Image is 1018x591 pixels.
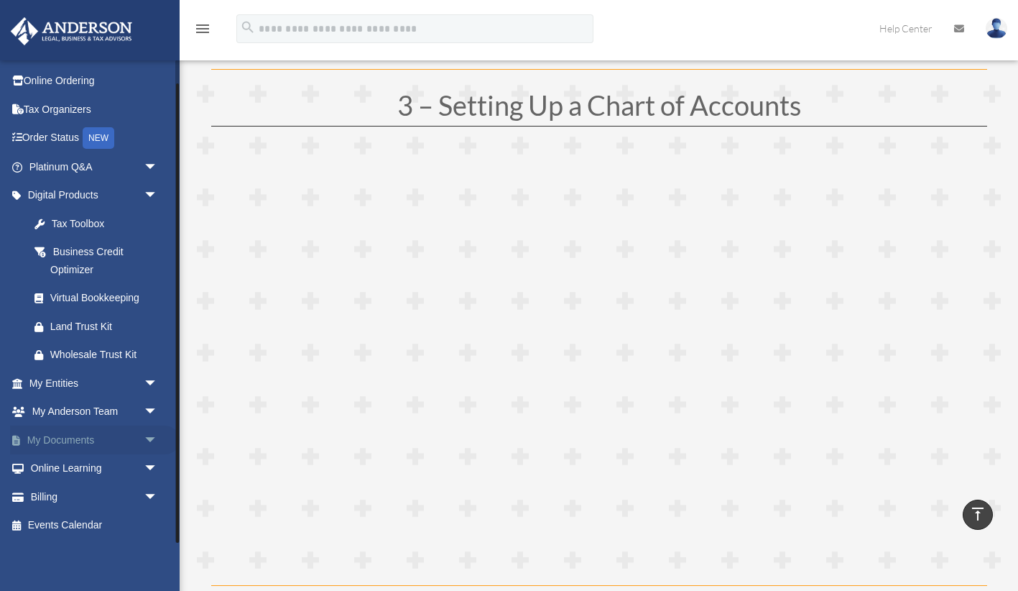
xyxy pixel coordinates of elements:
[10,152,180,181] a: Platinum Q&Aarrow_drop_down
[10,398,180,426] a: My Anderson Teamarrow_drop_down
[194,20,211,37] i: menu
[211,148,987,585] iframe: Video 3 - Setting Up a Chart of Accounts
[144,454,172,484] span: arrow_drop_down
[50,215,162,233] div: Tax Toolbox
[144,181,172,211] span: arrow_drop_down
[144,482,172,512] span: arrow_drop_down
[144,398,172,427] span: arrow_drop_down
[963,500,993,530] a: vertical_align_top
[20,341,180,370] a: Wholesale Trust Kit
[211,91,987,126] h1: 3 – Setting Up a Chart of Accounts
[10,369,180,398] a: My Entitiesarrow_drop_down
[20,284,172,313] a: Virtual Bookkeeping
[10,67,180,96] a: Online Ordering
[6,17,136,45] img: Anderson Advisors Platinum Portal
[20,238,180,284] a: Business Credit Optimizer
[83,127,114,149] div: NEW
[20,209,180,238] a: Tax Toolbox
[10,511,180,540] a: Events Calendar
[969,505,986,523] i: vertical_align_top
[10,454,180,483] a: Online Learningarrow_drop_down
[194,25,211,37] a: menu
[144,426,172,455] span: arrow_drop_down
[50,346,162,364] div: Wholesale Trust Kit
[20,312,180,341] a: Land Trust Kit
[50,289,154,307] div: Virtual Bookkeeping
[240,19,256,35] i: search
[50,243,162,278] div: Business Credit Optimizer
[10,482,180,511] a: Billingarrow_drop_down
[144,152,172,182] span: arrow_drop_down
[10,426,180,454] a: My Documentsarrow_drop_down
[144,369,172,398] span: arrow_drop_down
[10,181,180,210] a: Digital Productsarrow_drop_down
[986,18,1007,39] img: User Pic
[50,318,162,336] div: Land Trust Kit
[10,95,180,124] a: Tax Organizers
[10,124,180,153] a: Order StatusNEW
